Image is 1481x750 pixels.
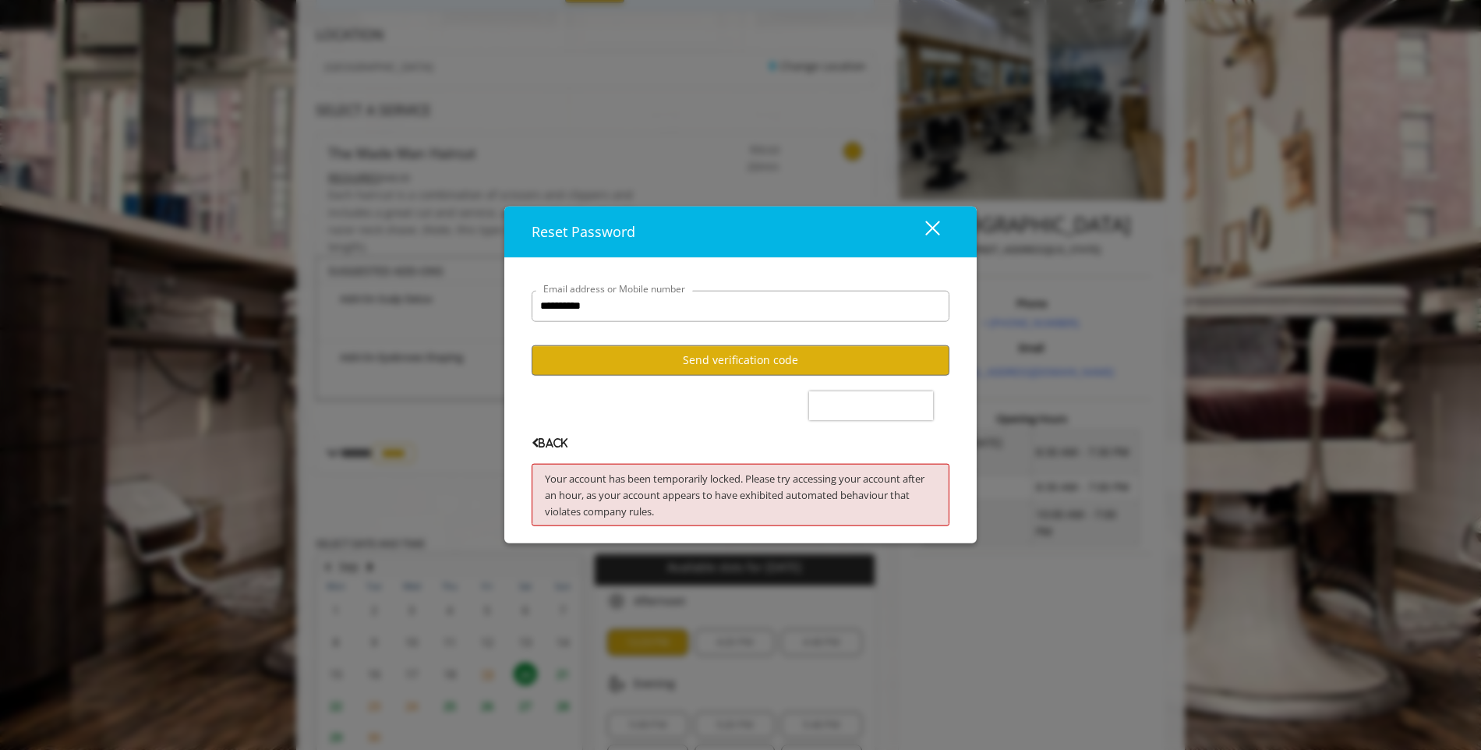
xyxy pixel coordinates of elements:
span: Reset Password [532,222,635,241]
div: close dialog [907,220,938,243]
button: Send verification code [532,345,949,376]
iframe: reCAPTCHA [809,391,933,420]
label: Email address or Mobile number [535,281,693,296]
button: close dialog [896,215,949,247]
div: Your account has been temporarily locked. Please try accessing your account after an hour, as you... [532,464,949,526]
span: Back [532,438,567,448]
input: Email address or Mobile number [532,291,949,322]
